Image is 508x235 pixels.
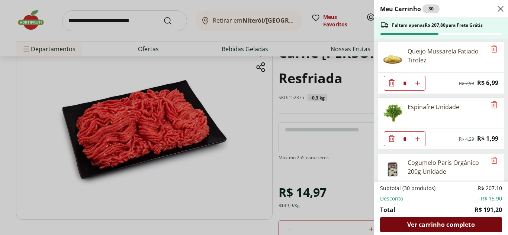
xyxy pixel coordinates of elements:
button: Remove [490,156,499,165]
img: Espinafre Unidade [382,102,403,123]
button: Aumentar Quantidade [410,131,425,146]
img: Queijo Mussarela Fatiado Tirolez [382,47,403,68]
input: Quantidade Atual [399,132,410,146]
button: Diminuir Quantidade [384,131,399,146]
div: Cogumelo Paris Orgânico 200g Unidade [408,158,486,176]
span: R$ 207,10 [478,185,502,192]
button: Diminuir Quantidade [384,76,399,91]
span: R$ 191,20 [475,205,502,214]
span: Faltam apenas R$ 207,80 para Frete Grátis [392,22,483,28]
div: 30 [422,4,440,13]
span: Subtotal (30 produtos) [380,185,435,192]
span: R$ 1,99 [477,134,498,144]
button: Remove [490,45,499,54]
span: Desconto [380,195,403,202]
div: Espinafre Unidade [408,102,459,111]
span: R$ 7,99 [459,81,474,87]
a: Ver carrinho completo [380,217,502,232]
h2: Meu Carrinho [380,4,440,13]
button: Aumentar Quantidade [410,76,425,91]
span: -R$ 15,90 [479,195,502,202]
img: Cogumelo Paris Orgânico 200g Unidade [382,158,403,179]
span: R$ 6,99 [477,78,498,88]
input: Quantidade Atual [399,76,410,90]
span: R$ 4,29 [459,136,474,142]
button: Remove [490,101,499,110]
div: Queijo Mussarela Fatiado Tirolez [408,47,486,65]
span: Total [380,205,395,214]
span: Ver carrinho completo [407,222,475,228]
